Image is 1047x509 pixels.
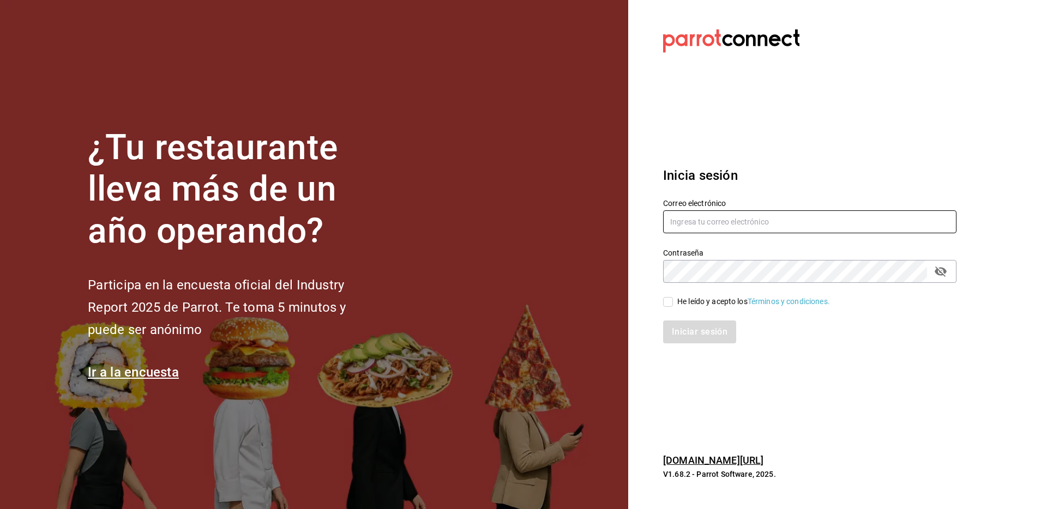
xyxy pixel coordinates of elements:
[931,262,950,281] button: passwordField
[663,469,956,480] p: V1.68.2 - Parrot Software, 2025.
[748,297,830,306] a: Términos y condiciones.
[663,249,956,256] label: Contraseña
[88,274,382,341] h2: Participa en la encuesta oficial del Industry Report 2025 de Parrot. Te toma 5 minutos y puede se...
[663,455,763,466] a: [DOMAIN_NAME][URL]
[663,166,956,185] h3: Inicia sesión
[677,296,830,307] div: He leído y acepto los
[88,127,382,252] h1: ¿Tu restaurante lleva más de un año operando?
[663,199,956,207] label: Correo electrónico
[663,210,956,233] input: Ingresa tu correo electrónico
[88,365,179,380] a: Ir a la encuesta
